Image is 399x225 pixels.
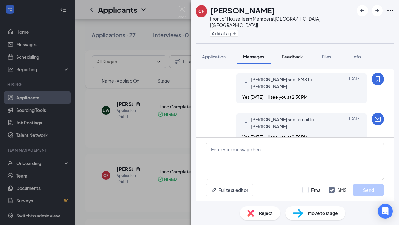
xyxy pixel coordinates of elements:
[374,115,382,123] svg: Email
[251,116,333,130] span: [PERSON_NAME] sent email to [PERSON_NAME].
[242,134,308,140] span: Yes [DATE]. I’ll see you at 2:30 PM
[202,54,226,59] span: Application
[198,8,204,14] div: CR
[259,210,273,217] span: Reject
[349,116,361,130] span: [DATE]
[242,94,308,100] span: Yes [DATE]. I’ll see you at 2:30 PM
[387,7,394,14] svg: Ellipses
[322,54,331,59] span: Files
[282,54,303,59] span: Feedback
[308,210,338,217] span: Move to stage
[242,79,250,87] svg: SmallChevronUp
[206,184,253,196] button: Full text editorPen
[378,204,393,219] div: Open Intercom Messenger
[373,7,381,14] svg: ArrowRight
[349,76,361,90] span: [DATE]
[372,5,383,16] button: ArrowRight
[210,16,353,28] div: Front of House Team Member at [GEOGRAPHIC_DATA] [[GEOGRAPHIC_DATA]]
[357,5,368,16] button: ArrowLeftNew
[242,119,250,127] svg: SmallChevronUp
[353,184,384,196] button: Send
[210,30,238,37] button: PlusAdd a tag
[353,54,361,59] span: Info
[374,75,382,83] svg: MobileSms
[211,187,217,193] svg: Pen
[358,7,366,14] svg: ArrowLeftNew
[233,32,236,35] svg: Plus
[251,76,333,90] span: [PERSON_NAME] sent SMS to [PERSON_NAME].
[210,5,275,16] h1: [PERSON_NAME]
[243,54,264,59] span: Messages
